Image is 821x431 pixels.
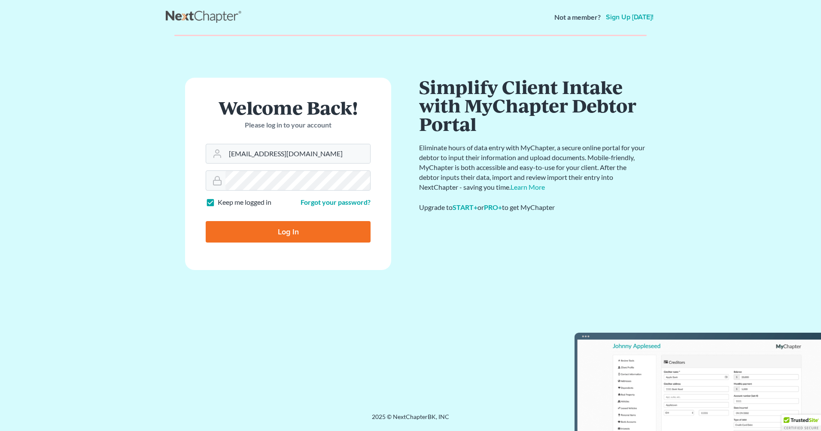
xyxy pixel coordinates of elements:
a: Forgot your password? [301,198,371,206]
input: Email Address [225,144,370,163]
a: PRO+ [484,203,502,211]
p: Please log in to your account [206,120,371,130]
p: Eliminate hours of data entry with MyChapter, a secure online portal for your debtor to input the... [419,143,647,192]
label: Keep me logged in [218,197,271,207]
a: Sign up [DATE]! [604,14,655,21]
div: TrustedSite Certified [781,415,821,431]
div: Sorry, but you don't have permission to access this page [181,35,640,44]
a: START+ [453,203,477,211]
a: × [634,35,640,46]
div: 2025 © NextChapterBK, INC [166,413,655,428]
h1: Welcome Back! [206,98,371,117]
a: Learn More [511,183,545,191]
div: Upgrade to or to get MyChapter [419,203,647,212]
input: Log In [206,221,371,243]
h1: Simplify Client Intake with MyChapter Debtor Portal [419,78,647,133]
strong: Not a member? [554,12,601,22]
